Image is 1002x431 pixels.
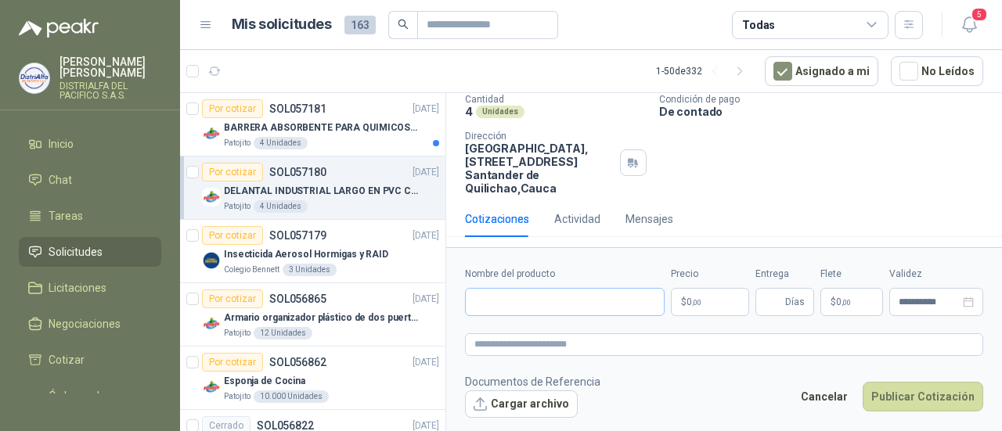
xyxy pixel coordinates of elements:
[254,327,312,339] div: 12 Unidades
[889,267,983,282] label: Validez
[224,184,419,199] p: DELANTAL INDUSTRIAL LARGO EN PVC COLOR AMARILLO
[19,237,161,267] a: Solicitudes
[283,264,337,276] div: 3 Unidades
[202,378,221,397] img: Company Logo
[842,298,851,307] span: ,00
[465,390,578,418] button: Cargar archivo
[202,353,263,372] div: Por cotizar
[465,131,614,142] p: Dirección
[202,188,221,207] img: Company Logo
[180,283,445,347] a: Por cotizarSOL056865[DATE] Company LogoArmario organizador plástico de dos puertas de acuerdo a l...
[891,56,983,86] button: No Leídos
[687,297,701,307] span: 0
[465,267,665,282] label: Nombre del producto
[971,7,988,22] span: 5
[742,16,775,34] div: Todas
[59,56,161,78] p: [PERSON_NAME] [PERSON_NAME]
[785,289,805,315] span: Días
[224,327,250,339] p: Patojito
[413,355,439,370] p: [DATE]
[20,63,49,93] img: Company Logo
[831,297,836,307] span: $
[232,13,332,36] h1: Mis solicitudes
[224,200,250,213] p: Patojito
[49,243,103,260] span: Solicitudes
[224,264,279,276] p: Colegio Bennett
[465,142,614,195] p: [GEOGRAPHIC_DATA], [STREET_ADDRESS] Santander de Quilichao , Cauca
[19,309,161,339] a: Negociaciones
[19,165,161,195] a: Chat
[180,347,445,410] a: Por cotizarSOL056862[DATE] Company LogoEsponja de CocinaPatojito10.000 Unidades
[269,103,326,114] p: SOL057181
[224,311,419,325] p: Armario organizador plástico de dos puertas de acuerdo a la imagen adjunta
[49,351,85,368] span: Cotizar
[254,200,308,213] div: 4 Unidades
[224,120,419,135] p: BARRERA ABSORBENTE PARA QUIMICOS (DERRAME DE HIPOCLORITO)
[49,315,121,332] span: Negociaciones
[465,210,529,228] div: Cotizaciones
[202,226,263,245] div: Por cotizar
[413,165,439,180] p: [DATE]
[19,201,161,231] a: Tareas
[671,288,749,316] p: $0,00
[224,374,305,389] p: Esponja de Cocina
[659,105,996,118] p: De contado
[19,129,161,159] a: Inicio
[344,16,376,34] span: 163
[180,220,445,283] a: Por cotizarSOL057179[DATE] Company LogoInsecticida Aerosol Hormigas y RAIDColegio Bennett3 Unidades
[224,390,250,403] p: Patojito
[836,297,851,307] span: 0
[224,247,388,262] p: Insecticida Aerosol Hormigas y RAID
[476,106,524,118] div: Unidades
[656,59,752,84] div: 1 - 50 de 332
[254,137,308,149] div: 4 Unidades
[19,19,99,38] img: Logo peakr
[625,210,673,228] div: Mensajes
[49,207,83,224] span: Tareas
[863,382,983,411] button: Publicar Cotización
[820,267,883,282] label: Flete
[465,373,600,390] p: Documentos de Referencia
[19,345,161,375] a: Cotizar
[19,381,161,428] a: Órdenes de Compra
[19,273,161,303] a: Licitaciones
[269,357,326,368] p: SOL056862
[465,105,473,118] p: 4
[49,135,74,153] span: Inicio
[49,279,106,296] span: Licitaciones
[202,163,263,181] div: Por cotizar
[755,267,814,282] label: Entrega
[659,94,996,105] p: Condición de pago
[671,267,749,282] label: Precio
[765,56,878,86] button: Asignado a mi
[59,81,161,100] p: DISTRIALFA DEL PACIFICO S.A.S.
[202,289,263,308] div: Por cotizar
[398,19,409,30] span: search
[49,387,146,422] span: Órdenes de Compra
[820,288,883,316] p: $ 0,00
[269,167,326,178] p: SOL057180
[413,228,439,243] p: [DATE]
[180,93,445,156] a: Por cotizarSOL057181[DATE] Company LogoBARRERA ABSORBENTE PARA QUIMICOS (DERRAME DE HIPOCLORITO)P...
[180,156,445,220] a: Por cotizarSOL057180[DATE] Company LogoDELANTAL INDUSTRIAL LARGO EN PVC COLOR AMARILLOPatojito4 U...
[792,382,856,411] button: Cancelar
[202,251,221,270] img: Company Logo
[49,171,72,189] span: Chat
[692,298,701,307] span: ,00
[224,137,250,149] p: Patojito
[202,99,263,118] div: Por cotizar
[269,293,326,304] p: SOL056865
[413,292,439,307] p: [DATE]
[955,11,983,39] button: 5
[254,390,329,403] div: 10.000 Unidades
[257,420,314,431] p: SOL056822
[465,94,647,105] p: Cantidad
[413,102,439,117] p: [DATE]
[202,314,221,333] img: Company Logo
[554,210,600,228] div: Actividad
[202,124,221,143] img: Company Logo
[269,230,326,241] p: SOL057179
